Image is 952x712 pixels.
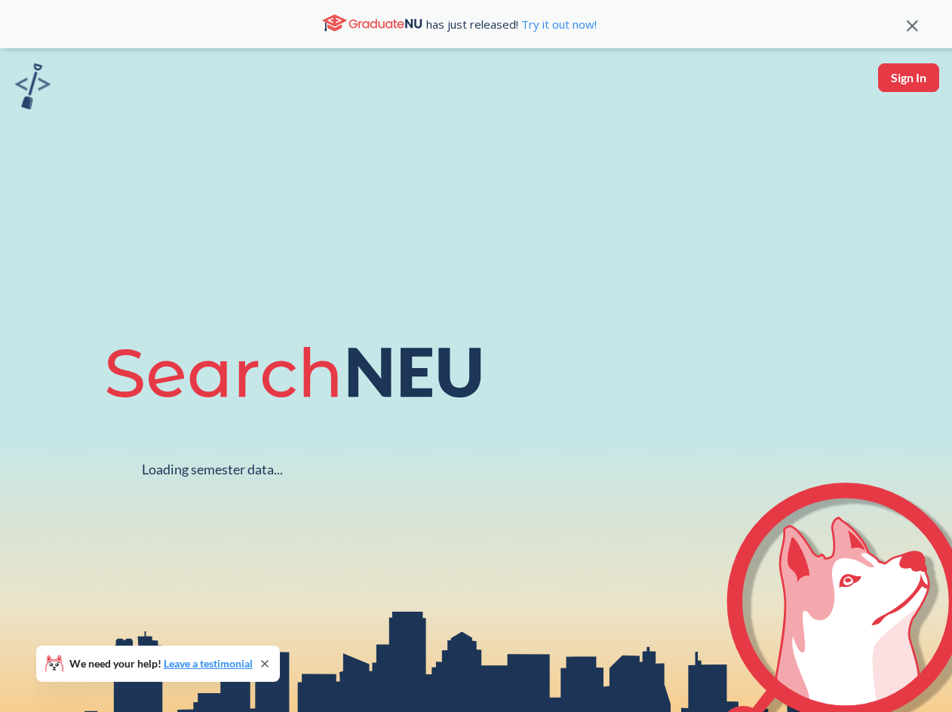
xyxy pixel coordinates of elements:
[164,657,253,670] a: Leave a testimonial
[142,461,283,478] div: Loading semester data...
[15,63,51,109] img: sandbox logo
[878,63,939,92] button: Sign In
[518,17,597,32] a: Try it out now!
[426,16,597,32] span: has just released!
[69,658,253,669] span: We need your help!
[15,63,51,114] a: sandbox logo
